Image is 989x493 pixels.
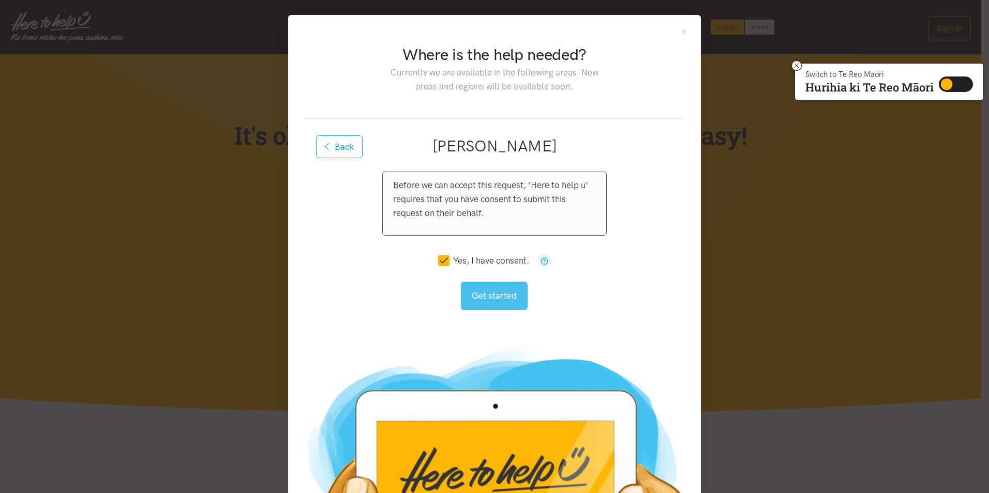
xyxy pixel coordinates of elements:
button: Back [316,135,363,158]
p: Hurihia ki Te Reo Māori [805,83,934,92]
p: Switch to Te Reo Māori [805,71,934,78]
p: Currently we are available in the following areas. New areas and regions will be available soon. [382,66,606,94]
h2: Where is the help needed? [382,44,606,66]
button: Close [680,27,688,36]
p: Before we can accept this request, ‘Here to help u’ requires that you have consent to submit this... [393,178,595,221]
label: Yes, I have consent. [438,256,529,265]
button: Get started [461,282,528,310]
h2: [PERSON_NAME] [321,135,668,157]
